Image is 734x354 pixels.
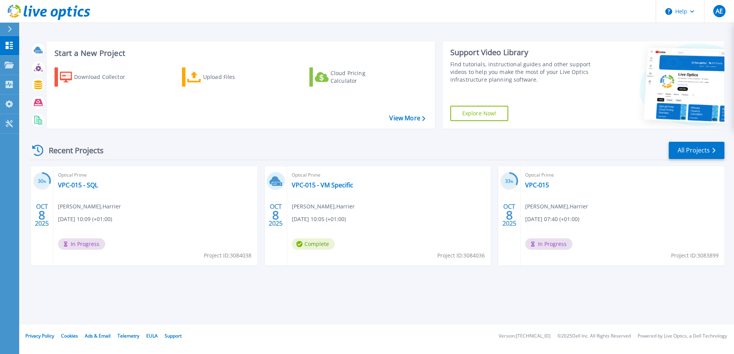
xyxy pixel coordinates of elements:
[525,171,720,179] span: Optical Prime
[437,251,485,260] span: Project ID: 3084036
[117,333,139,339] a: Telemetry
[268,201,283,229] div: OCT 2025
[292,171,486,179] span: Optical Prime
[389,115,425,122] a: View More
[500,177,518,186] h3: 33
[33,177,51,186] h3: 30
[146,333,158,339] a: EULA
[450,48,594,57] div: Support Video Library
[74,69,136,85] div: Download Collector
[671,251,719,260] span: Project ID: 3083899
[499,334,550,339] li: Version: [TECHNICAL_ID]
[165,333,182,339] a: Support
[309,67,395,87] a: Cloud Pricing Calculator
[43,179,46,184] span: %
[272,212,279,218] span: 8
[525,202,588,211] span: [PERSON_NAME] , Harrier
[292,181,353,189] a: VPC-015 - VM Specific
[638,334,727,339] li: Powered by Live Optics, a Dell Technology
[669,142,724,159] a: All Projects
[506,212,513,218] span: 8
[716,8,723,14] span: AE
[58,238,105,250] span: In Progress
[292,202,355,211] span: [PERSON_NAME] , Harrier
[557,334,631,339] li: © 2025 Dell Inc. All Rights Reserved
[204,251,251,260] span: Project ID: 3084038
[292,238,335,250] span: Complete
[85,333,111,339] a: Ads & Email
[30,141,114,160] div: Recent Projects
[450,61,594,84] div: Find tutorials, instructional guides and other support videos to help you make the most of your L...
[292,215,346,223] span: [DATE] 10:05 (+01:00)
[58,215,112,223] span: [DATE] 10:09 (+01:00)
[331,69,392,85] div: Cloud Pricing Calculator
[61,333,78,339] a: Cookies
[58,181,98,189] a: VPC-015 - SQL
[525,215,579,223] span: [DATE] 07:40 (+01:00)
[525,238,572,250] span: In Progress
[203,69,265,85] div: Upload Files
[182,67,268,87] a: Upload Files
[35,201,49,229] div: OCT 2025
[58,171,253,179] span: Optical Prime
[525,181,549,189] a: VPC-015
[511,179,513,184] span: %
[55,67,140,87] a: Download Collector
[25,333,54,339] a: Privacy Policy
[55,49,425,57] h3: Start a New Project
[502,201,517,229] div: OCT 2025
[38,212,45,218] span: 8
[450,106,509,121] a: Explore Now!
[58,202,121,211] span: [PERSON_NAME] , Harrier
